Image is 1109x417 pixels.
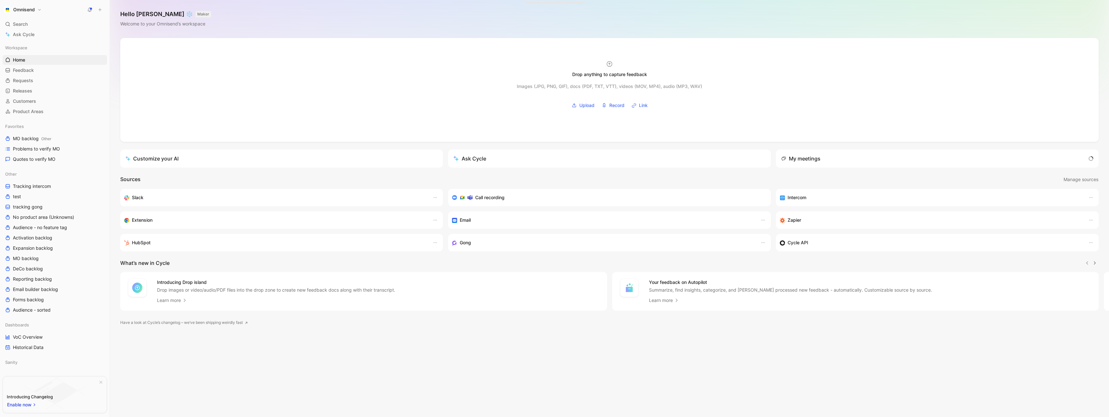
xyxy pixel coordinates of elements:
a: MO backlogOther [3,134,107,143]
a: Problems to verify MO [3,144,107,154]
button: Manage sources [1063,175,1099,184]
a: Audience - no feature tag [3,223,107,232]
a: Email builder backlog [3,285,107,294]
h4: Your feedback on Autopilot [649,278,932,286]
span: Other [5,171,17,177]
a: Product Areas [3,107,107,116]
h2: What’s new in Cycle [120,259,170,267]
p: Summarize, find insights, categorize, and [PERSON_NAME] processed new feedback - automatically. C... [649,287,932,293]
span: Sanity [5,359,17,365]
a: Forms backlog [3,295,107,305]
span: Email builder backlog [13,286,58,293]
div: Images (JPG, PNG, GIF), docs (PDF, TXT, VTT), videos (MOV, MP4), audio (MP3, WAV) [517,82,702,90]
a: tracking gong [3,202,107,212]
a: DeCo backlog [3,264,107,274]
a: Historical Data [3,343,107,352]
h2: Sources [120,175,141,184]
button: MAKER [195,11,211,17]
span: DeCo backlog [13,266,43,272]
span: Manage sources [1064,176,1098,183]
a: Have a look at Cycle’s changelog – we’ve been shipping weirdly fast [120,319,248,326]
span: Ask Cycle [13,31,34,38]
p: Drop images or video/audio/PDF files into the drop zone to create new feedback docs along with th... [157,287,395,293]
span: Customers [13,98,36,104]
h3: HubSpot [132,239,151,247]
div: Workspace [3,43,107,53]
div: Capture feedback from anywhere on the web [124,216,426,224]
h3: Email [460,216,471,224]
a: Releases [3,86,107,96]
a: Customize your AI [120,150,443,168]
span: Upload [579,102,594,109]
a: Tracking intercom [3,181,107,191]
span: Feedback [13,67,34,73]
div: Search [3,19,107,29]
div: Sync customers & send feedback from custom sources. Get inspired by our favorite use case [780,239,1082,247]
div: Ask Cycle [453,155,486,162]
span: Tracking intercom [13,183,51,189]
div: Record & transcribe meetings from Zoom, Meet & Teams. [452,194,762,201]
h3: Extension [132,216,152,224]
span: Search [13,20,28,28]
a: Ask Cycle [3,30,107,39]
span: Link [639,102,648,109]
span: Other [41,136,51,141]
img: Omnisend [4,6,11,13]
span: VoC Overview [13,334,43,340]
h3: Intercom [788,194,806,201]
button: Link [629,101,650,110]
a: Home [3,55,107,65]
h3: Call recording [475,194,505,201]
div: DashboardsVoC OverviewHistorical Data [3,320,107,352]
img: bg-BLZuj68n.svg [25,376,85,409]
h1: Hello [PERSON_NAME] ❄️ [120,10,211,18]
a: Requests [3,76,107,85]
a: Learn more [157,296,187,304]
div: My meetings [781,155,820,162]
a: test [3,192,107,201]
span: Requests [13,77,33,84]
button: Upload [569,101,597,110]
span: MO backlog [13,135,51,142]
h1: Omnisend [13,7,35,13]
a: Customers [3,96,107,106]
div: Other [3,169,107,179]
span: Reporting backlog [13,276,52,282]
span: Releases [13,88,32,94]
div: Introducing Changelog [7,393,53,401]
div: Forward emails to your feedback inbox [452,216,754,224]
a: Quotes to verify MO [3,154,107,164]
button: Record [599,101,627,110]
span: tracking gong [13,204,43,210]
a: No product area (Unknowns) [3,212,107,222]
a: Feedback [3,65,107,75]
a: MO backlog [3,254,107,263]
h3: Gong [460,239,471,247]
a: VoC Overview [3,332,107,342]
div: Sanity [3,357,107,367]
div: Capture feedback from thousands of sources with Zapier (survey results, recordings, sheets, etc). [780,216,1082,224]
div: Sanity [3,357,107,369]
span: Historical Data [13,344,44,351]
div: OtherTracking intercomtesttracking gongNo product area (Unknowns)Audience - no feature tagActivat... [3,169,107,315]
span: MO backlog [13,255,39,262]
span: Dashboards [5,322,29,328]
span: Quotes to verify MO [13,156,55,162]
span: No product area (Unknowns) [13,214,74,220]
span: Product Areas [13,108,44,115]
div: Sync your customers, send feedback and get updates in Intercom [780,194,1082,201]
div: Favorites [3,121,107,131]
span: Record [609,102,624,109]
h3: Zapier [788,216,801,224]
a: Expansion backlog [3,243,107,253]
span: Home [13,57,25,63]
h4: Introducing Drop island [157,278,395,286]
span: Forms backlog [13,296,44,303]
span: Audience - no feature tag [13,224,67,231]
span: Problems to verify MO [13,146,60,152]
a: Audience - sorted [3,305,107,315]
span: Workspace [5,44,27,51]
h3: Slack [132,194,143,201]
button: OmnisendOmnisend [3,5,43,14]
div: Dashboards [3,320,107,330]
